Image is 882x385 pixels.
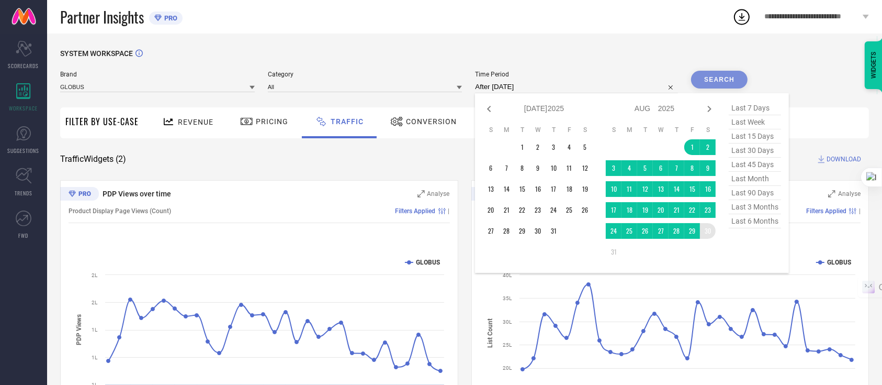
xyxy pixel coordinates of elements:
th: Thursday [546,126,561,134]
text: 30L [503,319,512,325]
th: Sunday [606,126,621,134]
tspan: List Count [487,318,494,348]
span: WORKSPACE [9,104,38,112]
td: Sun Aug 31 2025 [606,244,621,260]
td: Fri Jul 04 2025 [561,139,577,155]
td: Sat Aug 02 2025 [700,139,716,155]
div: Next month [703,103,716,115]
svg: Zoom [828,190,835,197]
td: Mon Aug 18 2025 [621,202,637,218]
td: Sat Jul 05 2025 [577,139,593,155]
th: Saturday [577,126,593,134]
td: Thu Aug 28 2025 [669,223,684,239]
text: 35L [503,295,512,301]
td: Wed Jul 16 2025 [530,181,546,197]
span: | [448,207,450,215]
td: Fri Jul 11 2025 [561,160,577,176]
span: Traffic [331,117,364,126]
td: Sun Jul 13 2025 [483,181,499,197]
td: Tue Jul 08 2025 [514,160,530,176]
td: Sun Jul 27 2025 [483,223,499,239]
text: 20L [503,365,512,371]
text: 40L [503,272,512,278]
td: Mon Aug 04 2025 [621,160,637,176]
td: Tue Jul 15 2025 [514,181,530,197]
span: last month [729,172,781,186]
td: Tue Jul 29 2025 [514,223,530,239]
td: Sun Aug 10 2025 [606,181,621,197]
th: Tuesday [637,126,653,134]
div: Premium [60,187,99,203]
td: Fri Aug 01 2025 [684,139,700,155]
td: Wed Jul 02 2025 [530,139,546,155]
td: Tue Jul 22 2025 [514,202,530,218]
span: | [859,207,861,215]
span: Brand [60,71,255,78]
th: Friday [684,126,700,134]
text: 2L [92,300,98,305]
span: Analyse [838,190,861,197]
td: Thu Aug 07 2025 [669,160,684,176]
td: Sat Jul 19 2025 [577,181,593,197]
td: Fri Jul 25 2025 [561,202,577,218]
th: Tuesday [514,126,530,134]
td: Thu Jul 03 2025 [546,139,561,155]
input: Select time period [475,81,678,93]
text: 1L [92,327,98,333]
span: Traffic Widgets ( 2 ) [60,154,126,164]
td: Sun Jul 06 2025 [483,160,499,176]
td: Fri Aug 15 2025 [684,181,700,197]
span: Filter By Use-Case [65,115,139,128]
td: Tue Aug 05 2025 [637,160,653,176]
th: Thursday [669,126,684,134]
span: SYSTEM WORKSPACE [60,49,133,58]
th: Wednesday [653,126,669,134]
td: Sun Aug 03 2025 [606,160,621,176]
td: Wed Jul 23 2025 [530,202,546,218]
span: Filters Applied [806,207,846,215]
span: Conversion [406,117,457,126]
td: Thu Aug 21 2025 [669,202,684,218]
td: Wed Aug 27 2025 [653,223,669,239]
td: Mon Jul 21 2025 [499,202,514,218]
td: Thu Jul 10 2025 [546,160,561,176]
div: Open download list [732,7,751,26]
td: Fri Aug 08 2025 [684,160,700,176]
span: Time Period [475,71,678,78]
th: Saturday [700,126,716,134]
th: Monday [499,126,514,134]
td: Fri Aug 29 2025 [684,223,700,239]
span: DOWNLOAD [827,154,861,164]
span: last 30 days [729,144,781,158]
span: last 90 days [729,186,781,200]
span: last 6 months [729,214,781,228]
td: Wed Aug 06 2025 [653,160,669,176]
span: Partner Insights [60,6,144,28]
td: Tue Aug 12 2025 [637,181,653,197]
span: Pricing [256,117,288,126]
th: Sunday [483,126,499,134]
div: Previous month [483,103,495,115]
text: 2L [92,272,98,278]
div: Premium [471,187,510,203]
td: Wed Jul 09 2025 [530,160,546,176]
span: last 15 days [729,129,781,144]
span: last 45 days [729,158,781,172]
td: Sun Aug 17 2025 [606,202,621,218]
th: Monday [621,126,637,134]
span: PDP Views over time [103,190,171,198]
td: Sat Aug 09 2025 [700,160,716,176]
span: Product Display Page Views (Count) [69,207,171,215]
tspan: PDP Views [75,314,83,345]
span: last 3 months [729,200,781,214]
td: Mon Jul 28 2025 [499,223,514,239]
td: Thu Jul 24 2025 [546,202,561,218]
td: Wed Jul 30 2025 [530,223,546,239]
th: Wednesday [530,126,546,134]
td: Mon Aug 11 2025 [621,181,637,197]
span: FWD [19,232,29,239]
td: Thu Jul 31 2025 [546,223,561,239]
td: Sat Aug 30 2025 [700,223,716,239]
span: PRO [162,14,177,22]
td: Wed Aug 20 2025 [653,202,669,218]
